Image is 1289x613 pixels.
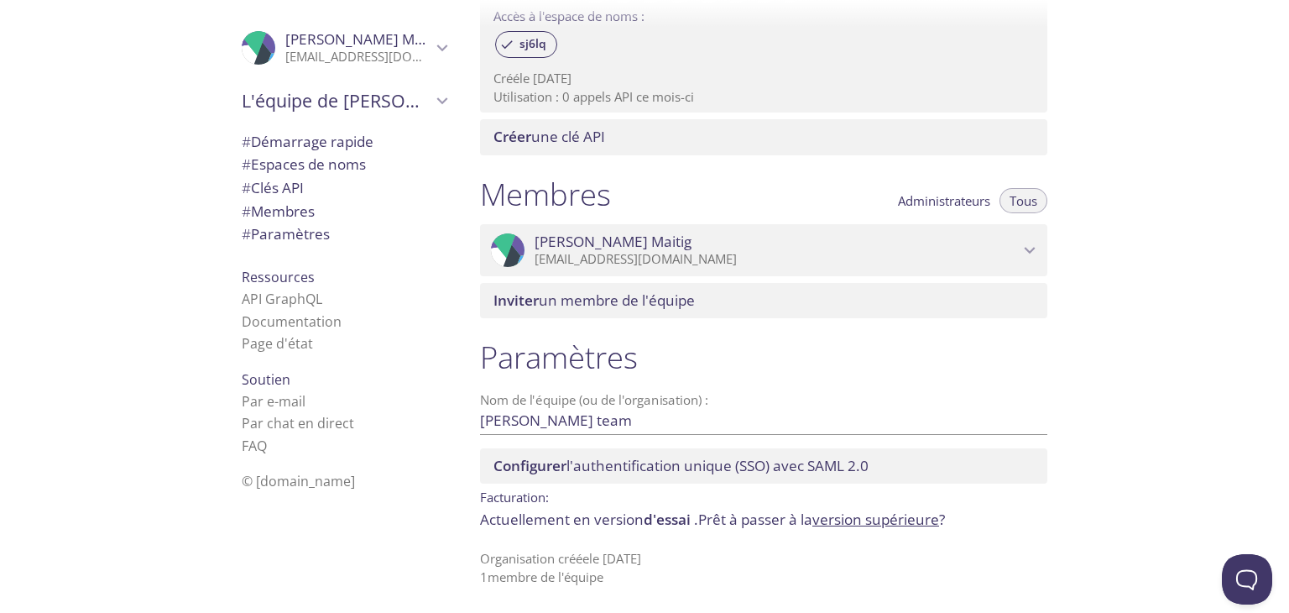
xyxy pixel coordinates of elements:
font: Maitig [402,29,442,49]
font: Membres [480,173,611,215]
div: Créer une clé API [480,119,1047,155]
font: # [242,178,251,197]
font: Ressources [242,268,315,286]
div: Membres [228,200,460,223]
div: Karim Maitig [480,224,1047,276]
font: Par e-mail [242,392,305,411]
div: Karim Maitig [228,20,460,76]
font: Administrateurs [898,192,990,209]
div: Inviter un membre de l'équipe [480,283,1047,318]
font: L'équipe de [PERSON_NAME] [242,88,483,113]
font: Tous [1010,192,1037,209]
font: Créé [493,70,519,86]
div: Espaces de noms [228,153,460,176]
font: [EMAIL_ADDRESS][DOMAIN_NAME] [285,48,488,65]
font: © [DOMAIN_NAME] [242,472,355,490]
font: Maitig [651,232,691,251]
font: # [242,155,251,174]
div: Configurer SSO [480,448,1047,484]
font: Créer [493,127,531,146]
font: # [242,132,251,151]
div: Démarrage rapide [228,130,460,154]
font: [PERSON_NAME] [285,29,399,49]
a: version supérieure [812,510,939,529]
font: une clé API [531,127,605,146]
font: Utilisation : 0 appels API ce mois-ci [493,88,694,105]
a: Page d'état [242,334,313,353]
button: Tous [999,188,1047,213]
font: d'essai [644,510,691,529]
font: Organisation créée [480,550,589,567]
font: un membre de l'équipe [539,291,695,310]
div: L'équipe de Karim [228,79,460,123]
font: # [242,202,251,221]
font: Soutien [242,370,290,389]
div: Paramètres de l'équipe [228,223,460,246]
font: [PERSON_NAME] [535,232,648,251]
font: le [DATE] [589,550,641,567]
iframe: Aide Scout Beacon - Ouvrir [1222,554,1272,605]
font: Paramètres [251,224,330,244]
font: le [DATE] [519,70,571,86]
font: # [242,224,251,244]
font: [EMAIL_ADDRESS][DOMAIN_NAME] [535,250,737,267]
font: Paramètres [480,336,638,378]
font: 1 [480,568,488,585]
font: sj6lq [519,35,546,51]
font: Démarrage rapide [251,132,373,151]
div: Clés API [228,176,460,200]
font: ? [939,510,945,529]
font: Membres [251,202,315,221]
div: sj6lq [495,31,557,58]
font: l'authentification unique (SSO) avec SAML 2.0 [566,456,869,475]
font: Nom de l'équipe (ou de l'organisation) : [480,391,709,408]
font: Par chat en direct [242,414,354,432]
a: API GraphQL [242,290,322,308]
font: Prêt à passer à la [698,510,812,529]
font: FAQ [242,437,267,455]
font: Clés API [251,178,304,197]
font: Actuellement en version [480,510,644,529]
font: Facturation: [480,489,549,506]
font: Configurer [493,456,566,475]
button: Administrateurs [888,188,1000,213]
font: membre de l'équipe [488,568,603,585]
font: . [694,510,698,529]
font: Inviter [493,291,539,310]
a: Documentation [242,312,342,331]
font: Espaces de noms [251,155,366,174]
